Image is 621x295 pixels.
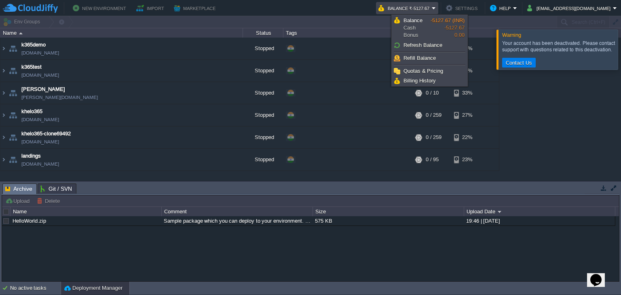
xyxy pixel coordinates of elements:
img: AMDAwAAAACH5BAEAAAAALAAAAAABAAEAAAICRAEAOw== [0,38,7,59]
img: AMDAwAAAACH5BAEAAAAALAAAAAABAAEAAAICRAEAOw== [7,38,19,59]
button: Marketplace [174,3,218,13]
img: AMDAwAAAACH5BAEAAAAALAAAAAABAAEAAAICRAEAOw== [0,82,7,104]
img: AMDAwAAAACH5BAEAAAAALAAAAAABAAEAAAICRAEAOw== [0,60,7,82]
span: Archive [5,184,32,194]
div: Your account has been deactivated. Please contact support with questions related to this deactiva... [502,40,616,53]
div: Stopped [243,126,283,148]
div: 0 / 10 [426,82,439,104]
span: Refresh Balance [403,42,442,48]
a: Refresh Balance [393,41,467,50]
span: -5127.67 0.00 [431,17,465,38]
button: Deployment Manager [64,284,123,292]
a: k365test [21,63,42,71]
div: 23% [454,149,480,171]
img: AMDAwAAAACH5BAEAAAAALAAAAAABAAEAAAICRAEAOw== [0,104,7,126]
img: AMDAwAAAACH5BAEAAAAALAAAAAABAAEAAAICRAEAOw== [19,32,23,34]
img: AMDAwAAAACH5BAEAAAAALAAAAAABAAEAAAICRAEAOw== [7,126,19,148]
span: Balance [403,17,422,23]
span: Quotas & Pricing [403,68,443,74]
div: Size [313,207,464,216]
a: k365demo [21,41,46,49]
div: 0 / 259 [426,104,441,126]
div: Upload Date [465,207,615,216]
div: 0 / 259 [426,126,441,148]
a: [DOMAIN_NAME] [21,116,59,124]
button: New Environment [73,3,129,13]
span: Cash Bonus [403,17,431,39]
a: landings [21,152,41,160]
div: Tags [284,28,412,38]
a: Refill Balance [393,54,467,63]
img: CloudJiffy [3,3,58,13]
a: [DOMAIN_NAME] [21,160,59,168]
a: BalanceCashBonus-5127.67 (INR)-5127.670.00 [393,16,467,40]
div: Stopped [243,82,283,104]
div: Stopped [243,149,283,171]
a: [PERSON_NAME] [21,85,65,93]
img: AMDAwAAAACH5BAEAAAAALAAAAAABAAEAAAICRAEAOw== [0,126,7,148]
button: Import [136,3,167,13]
button: Help [490,3,513,13]
span: -5127.67 (INR) [431,17,465,23]
a: [DOMAIN_NAME] [21,71,59,79]
button: Balance ₹-5127.67 [378,3,432,13]
span: Git / SVN [40,184,72,194]
img: AMDAwAAAACH5BAEAAAAALAAAAAABAAEAAAICRAEAOw== [7,104,19,126]
img: AMDAwAAAACH5BAEAAAAALAAAAAABAAEAAAICRAEAOw== [0,149,7,171]
a: HelloWorld.zip [13,218,46,224]
button: Delete [37,197,62,204]
div: 27% [454,104,480,126]
div: 0 / 95 [426,149,439,171]
img: AMDAwAAAACH5BAEAAAAALAAAAAABAAEAAAICRAEAOw== [7,60,19,82]
span: Billing History [403,78,436,84]
a: khelo365-clone69492 [21,130,71,138]
a: [DOMAIN_NAME] [21,49,59,57]
a: Billing History [393,76,467,85]
span: Refill Balance [403,55,436,61]
button: Contact Us [503,59,534,66]
div: No active tasks [10,282,61,295]
a: khelo365 [21,107,42,116]
div: 22% [454,126,480,148]
div: Stopped [243,38,283,59]
div: Comment [162,207,313,216]
div: Stopped [243,60,283,82]
div: 33% [454,82,480,104]
div: 19:46 | [DATE] [464,216,615,225]
span: Warning [502,32,521,38]
a: [PERSON_NAME][DOMAIN_NAME] [21,93,98,101]
div: Name [11,207,161,216]
button: Upload [5,197,32,204]
div: 575 KB [313,216,463,225]
a: Quotas & Pricing [393,67,467,76]
img: AMDAwAAAACH5BAEAAAAALAAAAAABAAEAAAICRAEAOw== [7,82,19,104]
div: Status [243,28,283,38]
div: Name [1,28,243,38]
div: Stopped [243,104,283,126]
a: [DOMAIN_NAME] [21,138,59,146]
button: [EMAIL_ADDRESS][DOMAIN_NAME] [527,3,613,13]
div: Sample package which you can deploy to your environment. Feel free to delete and upload a package... [162,216,312,225]
img: AMDAwAAAACH5BAEAAAAALAAAAAABAAEAAAICRAEAOw== [7,149,19,171]
button: Settings [446,3,480,13]
iframe: chat widget [587,263,613,287]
